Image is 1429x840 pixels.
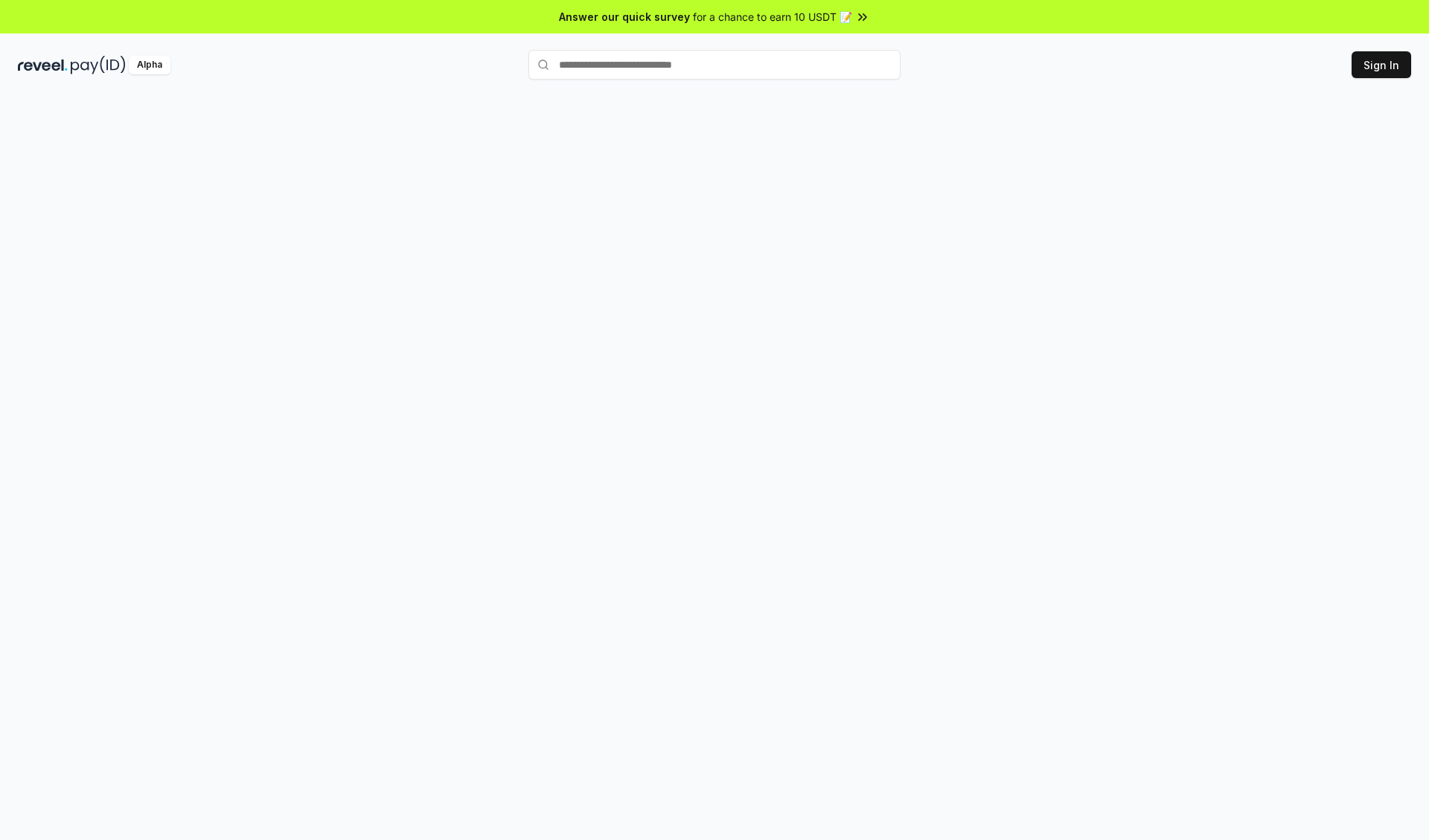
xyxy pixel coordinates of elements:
div: Alpha [129,56,170,74]
span: for a chance to earn 10 USDT 📝 [693,9,852,25]
img: pay_id [71,56,126,74]
span: Answer our quick survey [559,9,690,25]
img: reveel_dark [18,56,68,74]
button: Sign In [1352,51,1411,78]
